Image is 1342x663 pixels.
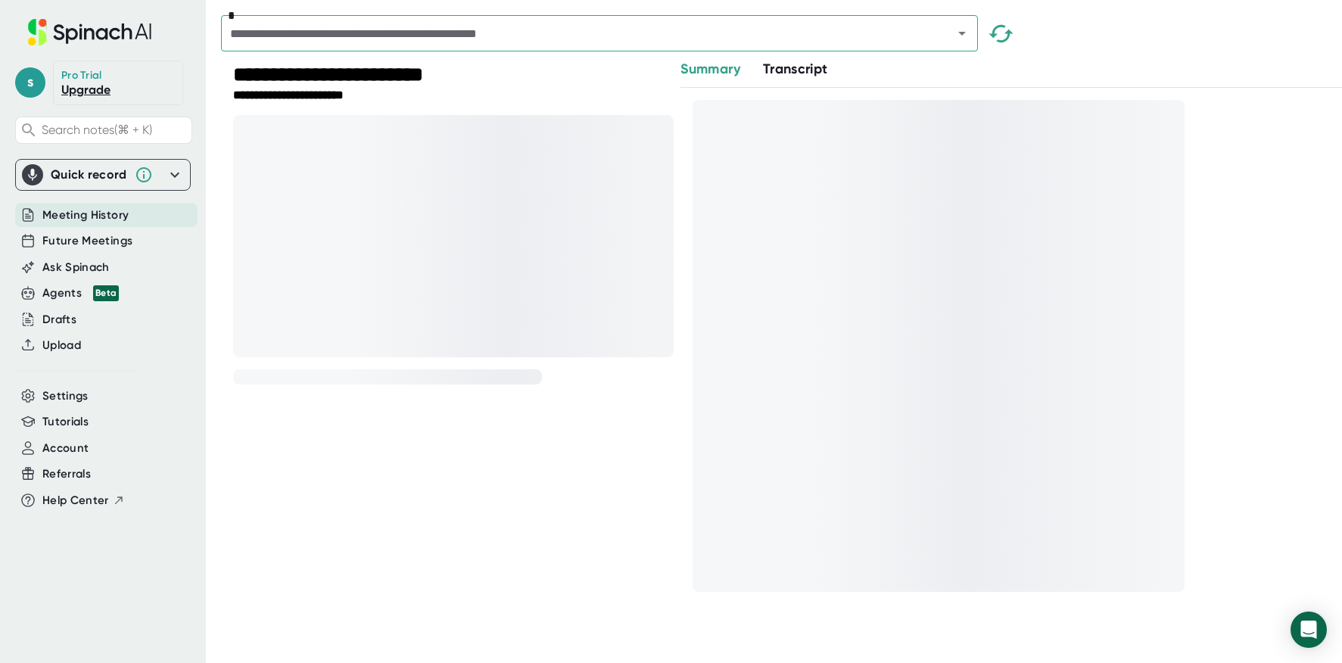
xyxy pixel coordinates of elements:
[42,311,76,328] button: Drafts
[42,388,89,405] button: Settings
[763,59,828,79] button: Transcript
[680,61,740,77] span: Summary
[42,285,119,302] div: Agents
[42,465,91,483] button: Referrals
[42,492,109,509] span: Help Center
[42,123,152,137] span: Search notes (⌘ + K)
[951,23,973,44] button: Open
[42,440,89,457] button: Account
[42,337,81,354] button: Upload
[1291,612,1327,648] div: Open Intercom Messenger
[51,167,127,182] div: Quick record
[15,67,45,98] span: s
[61,82,111,97] a: Upgrade
[42,232,132,250] button: Future Meetings
[22,160,184,190] div: Quick record
[42,285,119,302] button: Agents Beta
[42,259,110,276] button: Ask Spinach
[42,492,125,509] button: Help Center
[61,69,104,82] div: Pro Trial
[93,285,119,301] div: Beta
[680,59,740,79] button: Summary
[42,207,129,224] button: Meeting History
[42,413,89,431] button: Tutorials
[763,61,828,77] span: Transcript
